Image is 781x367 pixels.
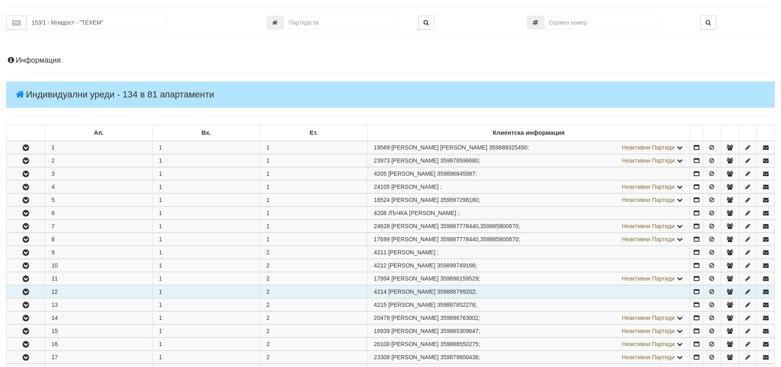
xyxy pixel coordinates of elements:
td: 16 [45,338,153,351]
span: 2 [266,328,270,334]
span: Партида № [374,288,387,295]
span: Неактивни Партиди [622,183,675,190]
span: Партида № [374,275,390,282]
td: 4 [45,181,153,193]
span: [PERSON_NAME] [392,183,439,190]
span: Партида № [374,262,387,269]
span: 359896159529 [440,275,478,282]
td: ; [367,168,690,180]
td: 1 [45,141,153,154]
td: 5 [45,194,153,206]
span: 359886799202 [437,288,475,295]
span: Неактивни Партиди [622,236,675,242]
span: Партида № [374,170,387,177]
span: Партида № [374,210,387,216]
h4: Индивидуални уреди - 134 в 81 апартаменти [6,82,775,108]
td: 1 [153,194,260,206]
td: ; [367,141,690,154]
span: Неактивни Партиди [622,354,675,360]
span: 2 [266,301,270,308]
td: : No sort applied, sorting is disabled [7,125,45,141]
td: Ет.: No sort applied, sorting is disabled [260,125,367,141]
span: Неактивни Партиди [622,144,675,151]
span: Неактивни Партиди [622,341,675,347]
td: 1 [153,181,260,193]
td: ; [367,299,690,311]
td: 1 [153,325,260,338]
span: [PERSON_NAME] [PERSON_NAME] [392,144,487,151]
span: 359879800436 [440,354,478,360]
span: [PERSON_NAME] [392,157,439,164]
input: Абонатна станция [27,16,167,29]
td: ; [367,220,690,233]
td: : No sort applied, sorting is disabled [721,125,739,141]
span: [PERSON_NAME] [388,249,435,256]
td: 1 [153,259,260,272]
span: 2 [266,354,270,360]
td: : No sort applied, sorting is disabled [690,125,703,141]
td: ; [367,246,690,259]
td: 1 [153,299,260,311]
span: [PERSON_NAME] [392,197,439,203]
span: 359885309647 [440,328,478,334]
td: 1 [153,351,260,364]
td: 11 [45,272,153,285]
td: 9 [45,246,153,259]
span: Партида № [374,354,390,360]
span: 2 [266,315,270,321]
span: 359888550275 [440,341,478,347]
span: [PERSON_NAME] [392,236,439,242]
td: 1 [153,220,260,233]
span: 359878596680 [440,157,478,164]
td: 2 [45,154,153,167]
span: [PERSON_NAME] [392,315,439,321]
td: 1 [153,285,260,298]
span: Партида № [374,197,390,203]
span: 359896763002 [440,315,478,321]
span: 2 [266,288,270,295]
span: 1 [266,236,270,242]
td: 1 [153,246,260,259]
td: ; [367,285,690,298]
td: ; [367,272,690,285]
span: [PERSON_NAME] [388,170,435,177]
span: 2 [266,275,270,282]
span: Партида № [374,183,390,190]
td: ; [367,259,690,272]
td: 1 [153,272,260,285]
td: 1 [153,154,260,167]
td: 1 [153,233,260,246]
span: 359887778440,359885800870 [440,236,519,242]
td: ; [367,181,690,193]
span: [PERSON_NAME] [388,262,435,269]
span: [PERSON_NAME] [392,223,439,229]
b: Клиентска информация [493,129,565,136]
span: [PERSON_NAME] [392,328,439,334]
span: 2 [266,341,270,347]
td: ; [367,154,690,167]
td: Вх.: No sort applied, sorting is disabled [153,125,260,141]
td: ; [367,207,690,220]
td: 10 [45,259,153,272]
span: Партида № [374,328,390,334]
span: 359896845987 [437,170,475,177]
input: Сериен номер [544,16,659,29]
span: 1 [266,183,270,190]
span: Партида № [374,223,390,229]
td: Ап.: No sort applied, sorting is disabled [45,125,153,141]
td: 8 [45,233,153,246]
span: 359887778440,359885800870 [440,223,519,229]
span: Партида № [374,315,390,321]
td: 1 [153,141,260,154]
span: [PERSON_NAME] [392,275,439,282]
span: 2 [266,262,270,269]
td: ; [367,312,690,324]
span: 1 [266,157,270,164]
span: Неактивни Партиди [622,315,675,321]
span: Партида № [374,301,387,308]
td: 1 [153,207,260,220]
span: [PERSON_NAME] [392,354,439,360]
span: Партида № [374,157,390,164]
span: [PERSON_NAME] [392,341,439,347]
span: 1 [266,210,270,216]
